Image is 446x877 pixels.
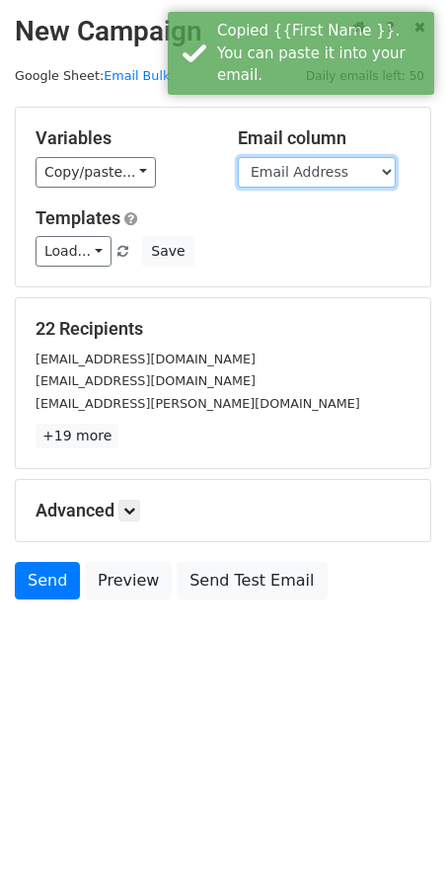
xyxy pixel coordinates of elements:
small: [EMAIL_ADDRESS][PERSON_NAME][DOMAIN_NAME] [36,396,360,411]
a: Copy/paste... [36,157,156,188]
a: Load... [36,236,111,267]
a: Send Test Email [177,562,327,599]
small: [EMAIL_ADDRESS][DOMAIN_NAME] [36,352,256,366]
h5: Variables [36,127,208,149]
a: Email Bulk [104,68,170,83]
h5: Advanced [36,500,410,521]
h5: 22 Recipients [36,318,410,340]
a: +19 more [36,424,118,448]
a: Templates [36,207,120,228]
small: [EMAIL_ADDRESS][DOMAIN_NAME] [36,373,256,388]
button: Save [142,236,193,267]
h2: New Campaign [15,15,431,48]
small: Google Sheet: [15,68,170,83]
a: Send [15,562,80,599]
iframe: Chat Widget [347,782,446,877]
div: Copied {{First Name }}. You can paste it into your email. [217,20,426,87]
a: Preview [85,562,172,599]
h5: Email column [238,127,410,149]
